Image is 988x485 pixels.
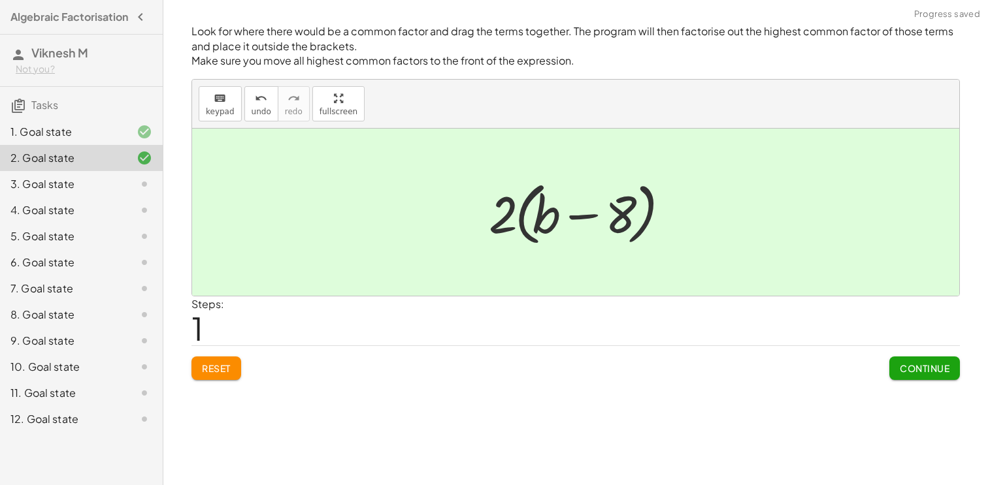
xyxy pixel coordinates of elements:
[900,362,949,374] span: Continue
[288,91,300,106] i: redo
[137,202,152,218] i: Task not started.
[137,124,152,140] i: Task finished and correct.
[31,98,58,112] span: Tasks
[10,281,116,296] div: 7. Goal state
[137,176,152,192] i: Task not started.
[278,86,310,121] button: redoredo
[137,307,152,322] i: Task not started.
[191,297,224,311] label: Steps:
[137,411,152,427] i: Task not started.
[10,228,116,244] div: 5. Goal state
[244,86,278,121] button: undoundo
[191,24,960,54] p: Look for where there would be a common factor and drag the terms together. The program will then ...
[16,63,152,76] div: Not you?
[214,91,226,106] i: keyboard
[31,45,88,60] span: Viknesh M
[10,359,116,375] div: 10. Goal state
[137,385,152,401] i: Task not started.
[10,9,128,25] h4: Algebraic Factorisation
[137,281,152,296] i: Task not started.
[191,308,203,348] span: 1
[914,8,980,21] span: Progress saved
[202,362,231,374] span: Reset
[137,150,152,166] i: Task finished and correct.
[191,54,960,69] p: Make sure you move all highest common factors to the front of the expression.
[191,356,241,380] button: Reset
[10,333,116,349] div: 9. Goal state
[889,356,960,380] button: Continue
[10,202,116,218] div: 4. Goal state
[10,124,116,140] div: 1. Goal state
[320,107,357,116] span: fullscreen
[312,86,365,121] button: fullscreen
[137,228,152,244] i: Task not started.
[137,359,152,375] i: Task not started.
[10,307,116,322] div: 8. Goal state
[206,107,235,116] span: keypad
[10,255,116,270] div: 6. Goal state
[252,107,271,116] span: undo
[285,107,303,116] span: redo
[10,385,116,401] div: 11. Goal state
[255,91,267,106] i: undo
[199,86,242,121] button: keyboardkeypad
[10,150,116,166] div: 2. Goal state
[137,255,152,270] i: Task not started.
[10,176,116,192] div: 3. Goal state
[10,411,116,427] div: 12. Goal state
[137,333,152,349] i: Task not started.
